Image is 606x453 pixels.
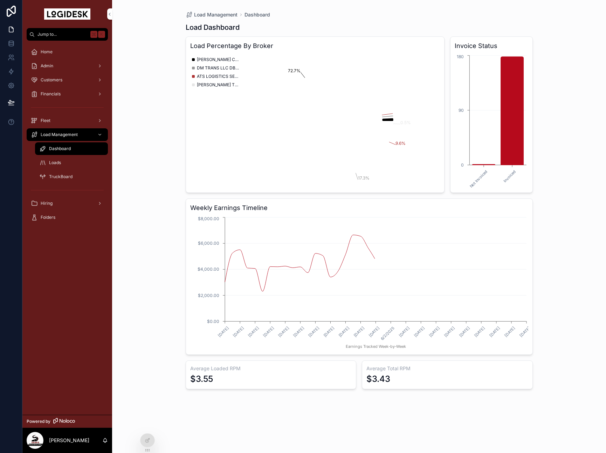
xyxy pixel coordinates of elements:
[198,293,219,298] tspan: $2,000.00
[461,162,464,168] tspan: 0
[337,325,350,338] text: [DATE]
[186,11,237,18] a: Load Management
[41,63,53,69] span: Admin
[197,57,239,62] span: [PERSON_NAME] COMPANY INC.
[27,114,108,127] a: Fleet
[366,365,528,372] h3: Average Total RPM
[198,216,219,221] tspan: $8,000.00
[190,54,440,188] div: chart
[35,156,108,169] a: Loads
[37,32,88,37] span: Jump to...
[473,325,486,338] text: [DATE]
[458,325,471,338] text: [DATE]
[469,169,489,189] text: Not Invoiced
[190,203,528,213] h3: Weekly Earnings Timeline
[345,344,406,349] tspan: Earnings Tracked Week-by-Week
[27,46,108,58] a: Home
[197,82,239,88] span: [PERSON_NAME] TRANSPORTATION GROUP, LLC
[190,373,213,385] div: $3.55
[277,325,290,338] text: [DATE]
[190,365,352,372] h3: Average Loaded RPM
[27,74,108,86] a: Customers
[398,325,410,338] text: [DATE]
[99,32,104,37] span: K
[288,68,301,73] tspan: 72.7%
[455,54,528,188] div: chart
[232,325,245,338] text: [DATE]
[366,373,390,385] div: $3.43
[247,325,260,338] text: [DATE]
[27,211,108,224] a: Folders
[292,325,305,338] text: [DATE]
[49,437,89,444] p: [PERSON_NAME]
[503,325,516,338] text: [DATE]
[44,8,90,20] img: App logo
[41,215,55,220] span: Folders
[488,325,501,338] text: [DATE]
[307,325,320,338] text: [DATE]
[49,174,73,180] span: TruckBoard
[190,41,440,51] h3: Load Percentage By Broker
[35,142,108,155] a: Dashboard
[413,325,426,338] text: [DATE]
[27,60,108,72] a: Admin
[190,216,528,350] div: chart
[217,325,229,338] text: [DATE]
[262,325,275,338] text: [DATE]
[395,141,406,146] tspan: 9.6%
[457,54,464,59] tspan: 180
[197,65,239,71] span: DM TRANS LLC DBA ARRIVE LOGISTICS
[41,201,53,206] span: Hiring
[41,77,62,83] span: Customers
[428,325,441,338] text: [DATE]
[27,128,108,141] a: Load Management
[27,28,108,41] button: Jump to...K
[22,415,112,428] a: Powered by
[459,108,464,113] tspan: 90
[194,11,237,18] span: Load Management
[41,132,78,137] span: Load Management
[41,91,61,97] span: Financials
[518,325,531,338] text: [DATE]
[41,118,50,123] span: Fleet
[352,325,365,338] text: [DATE]
[35,170,108,183] a: TruckBoard
[245,11,270,18] a: Dashboard
[196,268,201,269] tspan: .
[27,197,108,210] a: Hiring
[198,241,219,246] tspan: $6,000.00
[207,319,219,324] tspan: $0.00
[198,266,219,272] tspan: $4,000.00
[400,120,411,125] tspan: 0.5%
[502,169,517,183] text: Invoiced
[358,175,369,181] tspan: 17.3%
[367,325,380,338] text: [DATE]
[322,325,335,338] text: [DATE]
[49,160,61,165] span: Loads
[186,22,240,32] h1: Load Dashboard
[49,146,71,151] span: Dashboard
[27,88,108,100] a: Financials
[27,419,50,424] span: Powered by
[41,49,53,55] span: Home
[197,74,239,79] span: ATS LOGISTICS SERVICES, INC. DBA SUREWAY TRANSPORTATION COMPANY & [PERSON_NAME] SPECIALIZED LOGIS...
[379,325,395,341] text: 6/2/2025
[443,325,456,338] text: [DATE]
[455,41,528,51] h3: Invoice Status
[22,41,112,233] div: scrollable content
